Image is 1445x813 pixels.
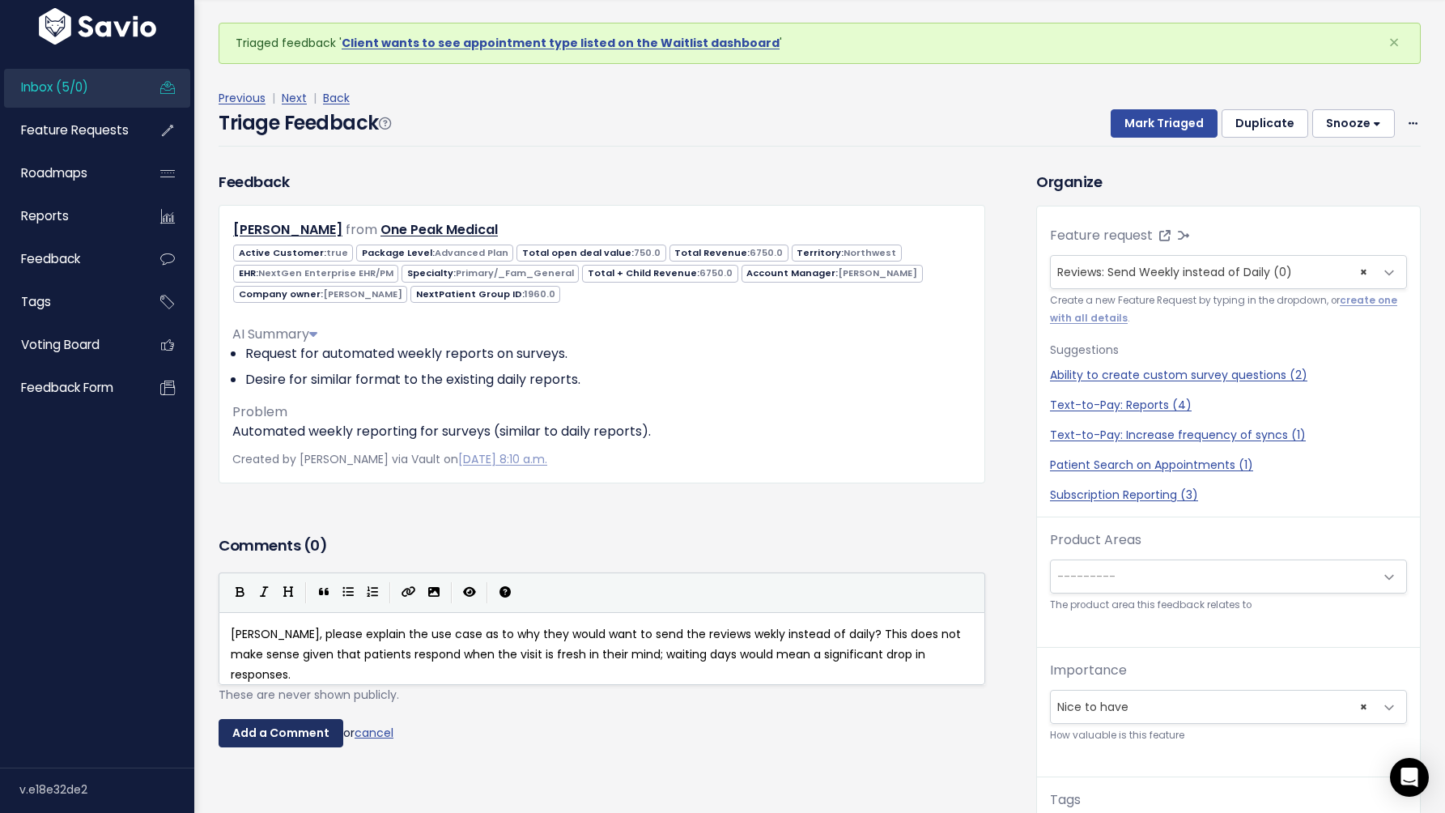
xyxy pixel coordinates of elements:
div: v.e18e32de2 [19,768,194,811]
span: AI Summary [232,325,317,343]
small: The product area this feedback relates to [1050,597,1407,614]
label: Tags [1050,790,1081,810]
a: cancel [355,724,393,740]
span: [PERSON_NAME], please explain the use case as to why they would want to send the reviews wekly in... [231,626,964,683]
label: Feature request [1050,226,1153,245]
li: Request for automated weekly reports on surveys. [245,344,971,364]
h3: Comments ( ) [219,534,985,557]
div: Open Intercom Messenger [1390,758,1429,797]
span: Roadmaps [21,164,87,181]
span: Package Level: [356,245,513,262]
span: Territory: [792,245,902,262]
a: [PERSON_NAME] [233,220,342,239]
span: Total Revenue: [669,245,788,262]
span: 6750.0 [699,266,733,279]
span: Reports [21,207,69,224]
i: | [305,582,307,602]
span: × [1360,256,1367,288]
span: 750.0 [634,246,661,259]
div: Triaged feedback ' ' [219,23,1421,64]
h3: Organize [1036,171,1421,193]
a: Feedback [4,240,134,278]
span: 0 [310,535,320,555]
button: Toggle Preview [457,581,482,605]
span: from [346,220,377,239]
span: Tags [21,293,51,310]
span: Inbox (5/0) [21,79,88,96]
a: Text-to-Pay: Increase frequency of syncs (1) [1050,427,1407,444]
button: Duplicate [1222,109,1308,138]
span: Advanced Plan [435,246,508,259]
a: Text-to-Pay: Reports (4) [1050,397,1407,414]
button: Snooze [1312,109,1395,138]
span: Total + Child Revenue: [582,265,737,282]
span: EHR: [233,265,398,282]
span: These are never shown publicly. [219,687,399,703]
button: Close [1372,23,1416,62]
button: Quote [312,581,336,605]
span: Account Manager: [742,265,923,282]
i: | [451,582,453,602]
a: Patient Search on Appointments (1) [1050,457,1407,474]
span: Specialty: [402,265,579,282]
span: true [326,246,348,259]
span: [PERSON_NAME] [838,266,917,279]
a: Voting Board [4,326,134,364]
span: Northwest [844,246,896,259]
button: Heading [276,581,300,605]
label: Importance [1050,661,1127,680]
h4: Triage Feedback [219,109,390,138]
a: Tags [4,283,134,321]
a: Previous [219,90,266,106]
span: Feature Requests [21,121,129,138]
span: × [1388,29,1400,56]
button: Import an image [422,581,446,605]
span: Reviews: Send Weekly instead of Daily (0) [1057,264,1292,280]
span: NextPatient Group ID: [410,286,560,303]
i: | [487,582,488,602]
a: Client wants to see appointment type listed on the Waitlist dashboard [342,35,780,51]
span: Created by [PERSON_NAME] via Vault on [232,451,547,467]
label: Product Areas [1050,530,1141,550]
button: Create Link [396,581,422,605]
span: Problem [232,402,287,421]
span: Primary/_Fam_General [456,266,574,279]
button: Numbered List [360,581,385,605]
i: | [389,582,391,602]
span: 1960.0 [525,287,555,300]
a: Feature Requests [4,112,134,149]
button: Markdown Guide [493,581,517,605]
button: Italic [252,581,276,605]
small: Create a new Feature Request by typing in the dropdown, or . [1050,292,1407,327]
input: Add a Comment [219,719,343,748]
span: | [269,90,278,106]
p: Suggestions [1050,340,1407,360]
small: How valuable is this feature [1050,727,1407,744]
a: Subscription Reporting (3) [1050,487,1407,504]
span: Feedback form [21,379,113,396]
a: [DATE] 8:10 a.m. [458,451,547,467]
a: Ability to create custom survey questions (2) [1050,367,1407,384]
p: Automated weekly reporting for surveys (similar to daily reports). [232,422,971,441]
button: Mark Triaged [1111,109,1218,138]
a: Next [282,90,307,106]
span: Nice to have [1050,690,1407,724]
a: One Peak Medical [380,220,498,239]
span: Voting Board [21,336,100,353]
span: [PERSON_NAME] [323,287,402,300]
span: Total open deal value: [516,245,665,262]
button: Generic List [336,581,360,605]
h3: Feedback [219,171,289,193]
span: Company owner: [233,286,407,303]
span: NextGen Enterprise EHR/PM [258,266,393,279]
div: or [219,719,985,748]
span: | [310,90,320,106]
span: 6750.0 [750,246,783,259]
img: logo-white.9d6f32f41409.svg [35,8,160,45]
span: --------- [1057,568,1116,585]
a: Roadmaps [4,155,134,192]
a: Inbox (5/0) [4,69,134,106]
a: Back [323,90,350,106]
button: Bold [227,581,252,605]
li: Desire for similar format to the existing daily reports. [245,370,971,389]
